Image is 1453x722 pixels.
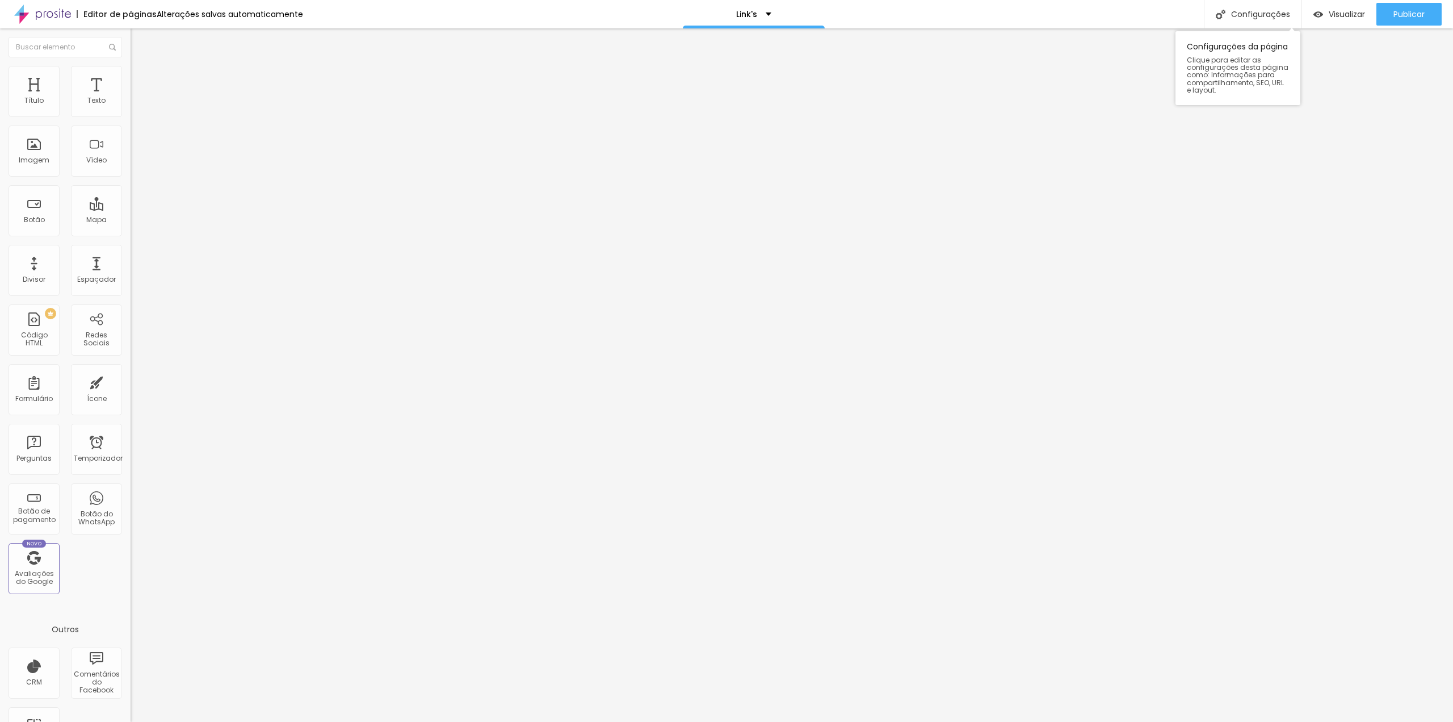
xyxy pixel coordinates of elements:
font: Botão de pagamento [13,506,56,524]
font: Botão [24,215,45,224]
input: Buscar elemento [9,37,122,57]
font: Clique para editar as configurações desta página como: Informações para compartilhamento, SEO, UR... [1187,55,1288,95]
font: Mapa [86,215,107,224]
font: Temporizador [74,453,123,463]
font: Visualizar [1329,9,1365,20]
img: Ícone [1216,10,1225,19]
iframe: Editor [131,28,1453,722]
font: Divisor [23,274,45,284]
img: Ícone [109,44,116,51]
button: Publicar [1376,3,1442,26]
font: Redes Sociais [83,330,110,348]
font: Configurações [1231,9,1290,20]
font: Alterações salvas automaticamente [157,9,303,20]
font: Título [24,95,44,105]
font: Texto [87,95,106,105]
font: Código HTML [21,330,48,348]
font: Editor de páginas [83,9,157,20]
font: Configurações da página [1187,41,1288,52]
font: Imagem [19,155,49,165]
font: Espaçador [77,274,116,284]
font: Formulário [15,394,53,403]
font: Botão do WhatsApp [78,509,115,527]
font: Perguntas [16,453,52,463]
button: Visualizar [1302,3,1376,26]
font: Publicar [1393,9,1425,20]
font: Ícone [87,394,107,403]
font: Outros [52,624,79,635]
font: Link's [736,9,757,20]
font: Vídeo [86,155,107,165]
font: Avaliações do Google [15,569,54,586]
img: view-1.svg [1313,10,1323,19]
font: Novo [27,540,42,547]
font: CRM [26,677,42,687]
font: Comentários do Facebook [74,669,120,695]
